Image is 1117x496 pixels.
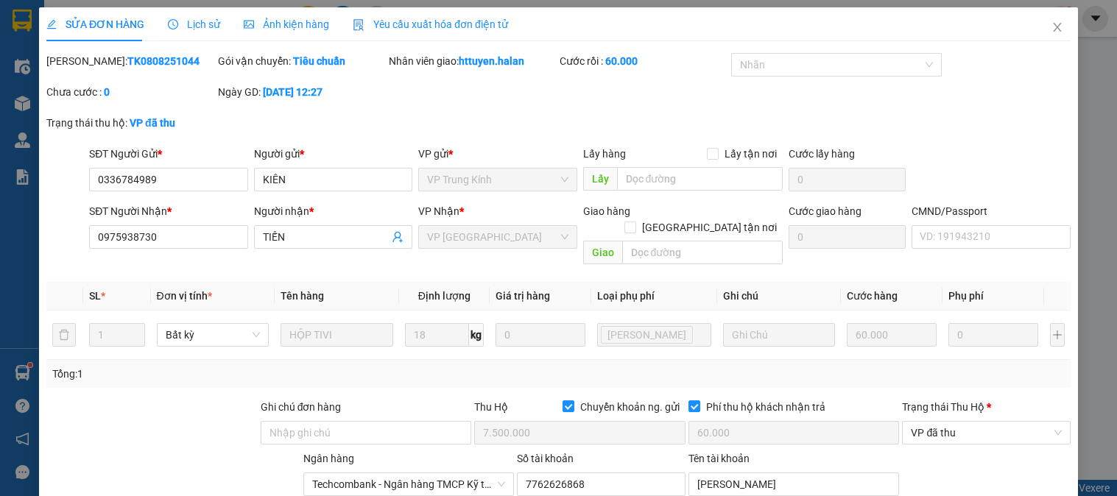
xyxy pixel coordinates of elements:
span: VP Bắc Sơn [427,226,568,248]
div: Nhân viên giao: [389,53,557,69]
div: Trạng thái Thu Hộ [902,399,1070,415]
input: Dọc đường [622,241,783,264]
div: VP gửi [418,146,577,162]
div: SĐT Người Nhận [89,203,247,219]
span: Lấy tận nơi [719,146,783,162]
span: Bất kỳ [166,324,261,346]
div: Gói vận chuyển: [218,53,386,69]
span: VP Trung Kính [427,169,568,191]
span: Phụ phí [948,290,984,302]
b: [DATE] 12:27 [263,86,323,98]
span: Tên hàng [281,290,324,302]
div: Người gửi [254,146,412,162]
span: Ảnh kiện hàng [244,18,329,30]
div: Người nhận [254,203,412,219]
div: Chưa cước : [46,84,214,100]
th: Loại phụ phí [591,282,717,311]
input: Dọc đường [617,167,783,191]
span: Giao hàng [583,205,630,217]
span: Phí thu hộ khách nhận trả [700,399,831,415]
input: Ghi chú đơn hàng [261,421,472,444]
th: Ghi chú [717,282,842,311]
div: Ngày GD: [218,84,386,100]
span: edit [46,19,57,29]
span: Cước hàng [847,290,898,302]
span: Định lượng [418,290,471,302]
span: Lấy [583,167,617,191]
input: 0 [847,323,937,347]
span: Chuyển khoản ng. gửi [574,399,686,415]
span: VP đã thu [911,422,1061,444]
div: Cước rồi : [560,53,727,69]
label: Cước giao hàng [789,205,861,217]
span: clock-circle [168,19,178,29]
span: Lưu kho [601,326,693,344]
div: Trạng thái thu hộ: [46,115,258,131]
span: Yêu cầu xuất hóa đơn điện tử [353,18,508,30]
span: SỬA ĐƠN HÀNG [46,18,144,30]
div: CMND/Passport [912,203,1070,219]
label: Tên tài khoản [688,453,750,464]
b: Tiêu chuẩn [293,55,345,67]
span: VP Nhận [418,205,459,217]
b: httuyen.halan [459,55,524,67]
b: VP đã thu [130,117,175,129]
span: Lấy hàng [583,148,626,160]
button: delete [52,323,76,347]
label: Cước lấy hàng [789,148,855,160]
input: 0 [496,323,585,347]
b: TK0808251044 [127,55,200,67]
span: user-add [392,231,404,243]
label: Ghi chú đơn hàng [261,401,342,413]
span: Giá trị hàng [496,290,550,302]
span: close [1051,21,1063,33]
label: Số tài khoản [517,453,574,464]
span: Lịch sử [168,18,220,30]
input: Ghi Chú [723,323,836,347]
span: picture [244,19,254,29]
label: Ngân hàng [303,453,354,464]
input: Cước lấy hàng [789,168,906,191]
input: Cước giao hàng [789,225,906,249]
b: 60.000 [605,55,638,67]
button: plus [1050,323,1065,347]
span: Đơn vị tính [157,290,212,302]
span: Giao [583,241,622,264]
span: SL [89,290,101,302]
input: Tên tài khoản [688,472,900,496]
span: kg [469,323,484,347]
span: [GEOGRAPHIC_DATA] tận nơi [636,219,783,235]
span: Thu Hộ [474,401,508,413]
div: Tổng: 1 [52,366,432,382]
span: Techcombank - Ngân hàng TMCP Kỹ thương Việt Nam [312,473,506,495]
div: SĐT Người Gửi [89,146,247,162]
button: Close [1037,7,1078,49]
img: icon [353,19,364,31]
div: [PERSON_NAME]: [46,53,214,69]
input: Số tài khoản [517,472,685,496]
span: [PERSON_NAME] [607,327,686,343]
input: VD: Bàn, Ghế [281,323,393,347]
b: 0 [104,86,110,98]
